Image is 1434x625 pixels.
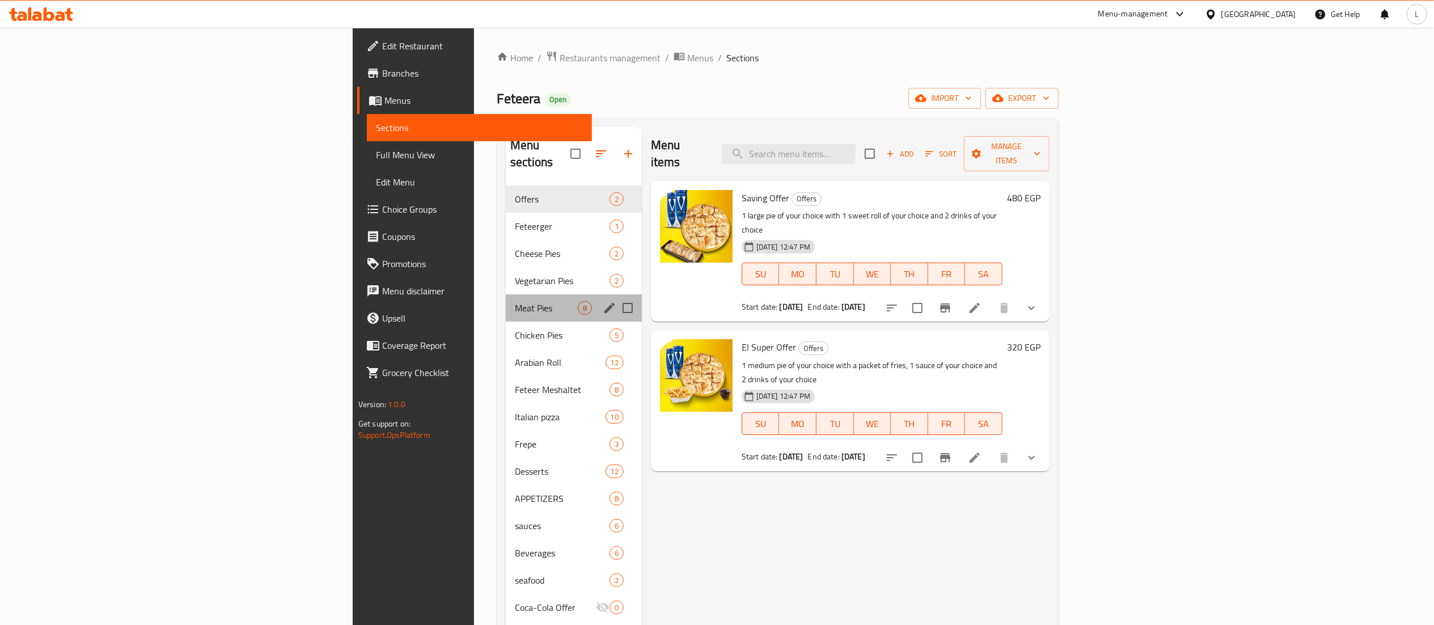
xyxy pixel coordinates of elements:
[515,573,610,587] span: seafood
[722,144,856,164] input: search
[610,385,623,395] span: 8
[515,546,610,560] div: Beverages
[610,274,624,288] div: items
[578,303,591,314] span: 8
[742,358,1002,387] p: 1 medium pie of your choice with a packet of fries, 1 sauce of your choice and 2 drinks of your c...
[367,141,592,168] a: Full Menu View
[506,539,642,567] div: Beverages6
[497,50,1059,65] nav: breadcrumb
[991,444,1018,471] button: delete
[515,192,610,206] div: Offers
[515,219,610,233] div: Feteerger
[792,192,821,205] span: Offers
[515,492,610,505] div: APPETIZERS
[1098,7,1168,21] div: Menu-management
[885,147,915,161] span: Add
[610,221,623,232] span: 1
[382,66,583,80] span: Branches
[515,437,610,451] span: Frepe
[515,274,610,288] span: Vegetarian Pies
[965,263,1002,285] button: SA
[367,114,592,141] a: Sections
[610,602,623,613] span: 0
[742,339,796,356] span: El Super Offer
[968,301,982,315] a: Edit menu item
[808,449,840,464] span: End date:
[742,449,778,464] span: Start date:
[858,266,887,282] span: WE
[895,416,924,432] span: TH
[506,485,642,512] div: APPETIZERS8
[515,301,578,315] span: Meat Pies
[970,266,998,282] span: SA
[506,322,642,349] div: Chicken Pies5
[515,247,610,260] span: Cheese Pies
[610,493,623,504] span: 8
[506,185,642,213] div: Offers2
[747,416,775,432] span: SU
[878,444,906,471] button: sort-choices
[382,366,583,379] span: Grocery Checklist
[878,294,906,322] button: sort-choices
[357,332,592,359] a: Coverage Report
[382,257,583,271] span: Promotions
[564,142,587,166] span: Select all sections
[606,357,623,368] span: 12
[615,140,642,167] button: Add section
[606,464,624,478] div: items
[357,305,592,332] a: Upsell
[985,88,1059,109] button: export
[995,91,1050,105] span: export
[601,299,618,316] button: edit
[506,403,642,430] div: Italian pizza10
[752,242,815,252] span: [DATE] 12:47 PM
[506,294,642,322] div: Meat Pies8edit
[610,492,624,505] div: items
[752,391,815,402] span: [DATE] 12:47 PM
[506,430,642,458] div: Frepe3
[610,575,623,586] span: 2
[718,51,722,65] li: /
[610,328,624,342] div: items
[895,266,924,282] span: TH
[665,51,669,65] li: /
[515,356,605,369] div: Arabian Roll
[1221,8,1296,20] div: [GEOGRAPHIC_DATA]
[515,601,596,614] span: Coca-Cola Offer
[506,594,642,621] div: Coca-Cola Offer0
[357,277,592,305] a: Menu disclaimer
[376,121,583,134] span: Sections
[382,311,583,325] span: Upsell
[854,263,891,285] button: WE
[991,294,1018,322] button: delete
[357,250,592,277] a: Promotions
[506,213,642,240] div: Feteerger1
[970,416,998,432] span: SA
[610,248,623,259] span: 2
[923,145,959,163] button: Sort
[726,51,759,65] span: Sections
[546,50,661,65] a: Restaurants management
[610,330,623,341] span: 5
[906,296,929,320] span: Select to update
[515,464,605,478] span: Desserts
[382,284,583,298] span: Menu disclaimer
[515,383,610,396] span: Feteer Meshaltet
[610,194,623,205] span: 2
[891,412,928,435] button: TH
[610,439,623,450] span: 3
[367,168,592,196] a: Edit Menu
[388,397,405,412] span: 1.0.0
[384,94,583,107] span: Menus
[779,412,817,435] button: MO
[506,512,642,539] div: sauces6
[382,339,583,352] span: Coverage Report
[610,247,624,260] div: items
[560,51,661,65] span: Restaurants management
[515,328,610,342] div: Chicken Pies
[610,546,624,560] div: items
